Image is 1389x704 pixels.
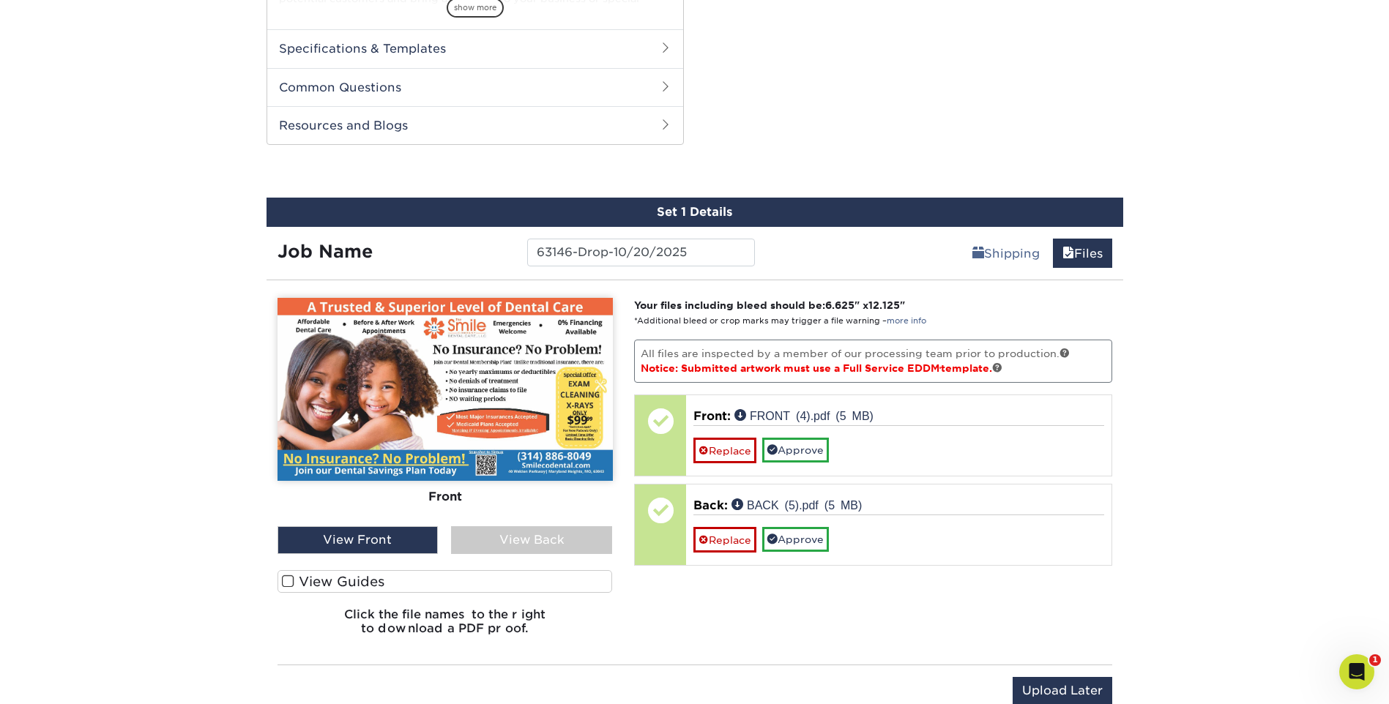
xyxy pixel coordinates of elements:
[734,409,874,421] a: FRONT (4).pdf (5 MB)
[693,409,731,423] span: Front:
[267,198,1123,227] div: Set 1 Details
[641,362,1002,374] span: Notice: Submitted artwork must use a Full Service EDDM template.
[278,607,613,647] h6: Click the file names to the right to download a PDF proof.
[1369,654,1381,666] span: 1
[963,239,1049,268] a: Shipping
[731,498,862,510] a: BACK (5).pdf (5 MB)
[267,68,683,106] h2: Common Questions
[278,481,613,513] div: Front
[278,570,613,593] label: View Guides
[634,299,905,311] strong: Your files including bleed should be: " x "
[1053,239,1112,268] a: Files
[1339,654,1374,689] iframe: Intercom live chat
[693,438,756,463] a: Replace
[267,29,683,67] h2: Specifications & Templates
[762,438,829,463] a: Approve
[972,247,984,261] span: shipping
[278,241,373,262] strong: Job Name
[451,526,612,554] div: View Back
[939,366,941,370] span: ®
[527,239,755,266] input: Enter a job name
[868,299,900,311] span: 12.125
[278,526,439,554] div: View Front
[634,316,926,326] small: *Additional bleed or crop marks may trigger a file warning –
[693,498,728,512] span: Back:
[267,106,683,144] h2: Resources and Blogs
[825,299,854,311] span: 6.625
[762,527,829,552] a: Approve
[693,527,756,553] a: Replace
[1062,247,1074,261] span: files
[634,340,1112,383] p: All files are inspected by a member of our processing team prior to production.
[887,316,926,326] a: more info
